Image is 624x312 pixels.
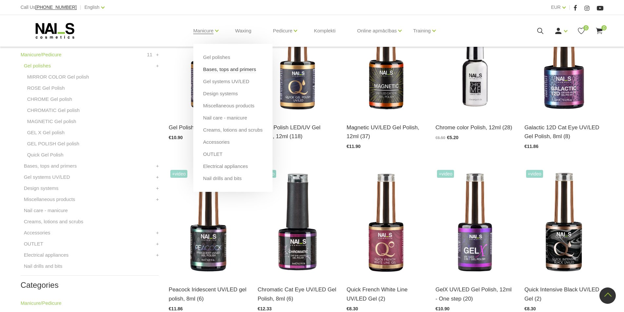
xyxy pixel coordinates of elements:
[524,168,603,277] img: Quick Intensive Black - highly pigmented black gel polish.* Even coverage in 1 coat without strea...
[203,54,230,61] a: Gel polishes
[357,18,397,44] a: Online apmācības
[169,135,183,140] span: €10.90
[27,95,72,103] a: CHROME Gel polish
[21,299,62,307] a: Manicure/Pedicure
[203,126,263,134] a: Creams, lotions and scrubs
[156,184,159,192] a: +
[347,123,425,141] a: Magnetic UV/LED Gel Polish, 12ml (37)
[24,251,69,259] a: Electrical appliances
[203,151,222,158] a: OUTLET
[203,163,248,170] a: Electrical appliances
[435,136,445,140] span: €6.50
[156,195,159,203] a: +
[347,6,425,115] img: A long-lasting gel polish consisting of metal micro-particles that can be transformed into differ...
[524,285,603,303] a: Quick Intensive Black UV/LED Gel (2)
[601,25,607,30] span: 0
[577,27,585,35] a: 0
[24,62,51,70] a: Gel polishes
[203,175,242,182] a: Nail drills and bits
[27,151,64,159] a: Quick Gel Polish
[24,184,59,192] a: Design systems
[169,168,248,277] img: A dramatic finish with a chameleon effect. For an extra high shine, apply over a black base.Volum...
[309,15,341,46] a: Komplekti
[156,240,159,248] a: +
[156,173,159,181] a: +
[21,3,77,11] div: Call Us
[80,3,81,11] span: |
[347,285,425,303] a: Quick French White Line UV/LED Gel (2)
[347,306,358,311] span: €8.30
[258,6,337,115] img: Quick, easy, and simple!An intensely pigmented gel polish coats the nail brilliantly after just o...
[551,3,561,11] a: EUR
[24,207,68,214] a: Nail care - manicure
[524,306,536,311] span: €8.30
[526,170,543,178] span: +Video
[595,27,603,35] a: 0
[435,285,514,303] a: GelX UV/LED Gel Polish, 12ml - One step (20)
[27,84,65,92] a: ROSE Gel Polish
[24,162,77,170] a: Bases, tops and primers
[203,78,249,85] a: Gel systems UV/LED
[437,170,454,178] span: +Video
[203,114,247,121] a: Nail care - manicure
[524,123,603,141] a: Galactic 12D Cat Eye UV/LED Gel Polish, 8ml (8)
[169,6,248,115] img: Long-lasting, intensely pigmented gel polish. Easy to apply, dries well, does not shrink or pull ...
[258,285,337,303] a: Chromatic Cat Eye UV/LED Gel Polish, 8ml (6)
[169,285,248,303] a: Peacock Iridescent UV/LED gel polish, 8ml (6)
[435,6,514,115] img: Use Chrome Color gel polish to create the effect of a chrome or mirror finish on the entire nail ...
[258,123,337,141] a: Quick Polish LED/UV Gel Polish, 12ml (118)
[413,18,431,44] a: Training
[230,15,256,46] a: Waxing
[85,3,100,11] a: English
[258,306,272,311] span: €12.33
[169,306,183,311] span: €11.86
[156,62,159,70] a: +
[347,144,361,149] span: €11.90
[27,73,89,81] a: MIRROR COLOR Gel polish
[170,170,187,178] span: +Video
[583,25,589,30] span: 0
[24,262,63,270] a: Nail drills and bits
[203,66,256,73] a: Bases, tops and primers
[169,123,248,132] a: Gel Polish UV/LED, 12ml (242)
[347,168,425,277] img: Quick French White Line - specially developed pigmented white gel polish for a perfect French man...
[27,118,76,125] a: MAGNETIC Gel polish
[24,195,75,203] a: Miscellaneous products
[24,240,43,248] a: OUTLET
[21,51,62,59] a: Manicure/Pedicure
[27,129,65,137] a: GEL X Gel polish
[193,18,214,44] a: Manicure
[24,218,84,226] a: Creams, lotions and scrubs
[147,51,152,59] span: 11
[35,5,77,10] a: [PHONE_NUMBER]
[156,251,159,259] a: +
[24,173,70,181] a: Gel systems UV/LED
[435,168,514,277] a: 3 in 1: base coat, gel polish, top coat (for fragile nails, it is recommended to use an additiona...
[203,102,255,109] a: Miscellaneous products
[156,229,159,237] a: +
[569,3,570,11] span: |
[435,306,449,311] span: €10.90
[258,168,337,277] img: Magnetic gel polish with small reflective chrome particles. A pronounced 4D effect, excellent dur...
[435,123,514,132] a: Chrome color Polish, 12ml (28)
[27,106,80,114] a: CHROMATIC Gel polish
[447,135,458,140] span: €5.20
[21,281,159,289] h2: Categories
[156,162,159,170] a: +
[524,144,539,149] span: €11.86
[156,51,159,59] a: +
[24,229,50,237] a: Accessories
[27,140,80,148] a: GEL POLISH Gel polish
[203,90,238,97] a: Design systems
[524,6,603,115] img: Multi-dimensional magnetic gel polish with fine, reflective chrome particles helps attain the des...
